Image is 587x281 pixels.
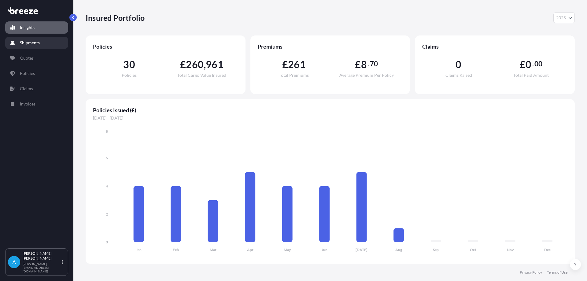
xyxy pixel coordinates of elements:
span: 00 [534,61,542,66]
tspan: Apr [247,247,253,252]
tspan: Sep [433,247,439,252]
span: , [204,60,206,69]
p: Insured Portfolio [86,13,145,23]
tspan: Jan [136,247,142,252]
tspan: Nov [507,247,514,252]
tspan: [DATE] [356,247,367,252]
span: . [532,61,534,66]
button: Year Selector [553,12,575,23]
span: Total Premiums [279,73,309,77]
p: [PERSON_NAME] [PERSON_NAME] [23,251,61,261]
a: Quotes [5,52,68,64]
tspan: 0 [106,240,108,244]
a: Privacy Policy [520,270,542,275]
span: . [367,61,369,66]
p: Invoices [20,101,35,107]
tspan: 2 [106,212,108,216]
span: £ [520,60,526,69]
span: Policies [93,43,238,50]
span: A [12,259,16,265]
a: Terms of Use [547,270,567,275]
p: Claims [20,86,33,92]
span: 70 [370,61,378,66]
tspan: 8 [106,129,108,134]
span: Total Paid Amount [513,73,549,77]
tspan: 4 [106,184,108,188]
span: 961 [206,60,223,69]
a: Policies [5,67,68,79]
a: Invoices [5,98,68,110]
a: Shipments [5,37,68,49]
p: Policies [20,70,35,76]
tspan: Aug [395,247,402,252]
tspan: Dec [544,247,551,252]
span: £ [355,60,361,69]
span: 260 [186,60,204,69]
span: Average Premium Per Policy [339,73,394,77]
p: Quotes [20,55,34,61]
span: Claims [422,43,567,50]
span: £ [180,60,186,69]
span: £ [282,60,288,69]
span: [DATE] - [DATE] [93,115,567,121]
tspan: 6 [106,156,108,160]
tspan: May [284,247,291,252]
span: Policies [122,73,137,77]
tspan: Jun [322,247,327,252]
tspan: Oct [470,247,476,252]
p: Insights [20,24,35,31]
span: 8 [361,60,367,69]
a: Insights [5,21,68,34]
p: Shipments [20,40,40,46]
span: 0 [526,60,531,69]
span: Total Cargo Value Insured [177,73,226,77]
span: Claims Raised [445,73,472,77]
a: Claims [5,83,68,95]
tspan: Mar [210,247,216,252]
span: Policies Issued (£) [93,106,567,114]
tspan: Feb [173,247,179,252]
p: [PERSON_NAME][EMAIL_ADDRESS][DOMAIN_NAME] [23,262,61,273]
span: 0 [456,60,461,69]
span: 261 [288,60,306,69]
span: Premiums [258,43,403,50]
span: 30 [123,60,135,69]
span: 2025 [556,15,566,21]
